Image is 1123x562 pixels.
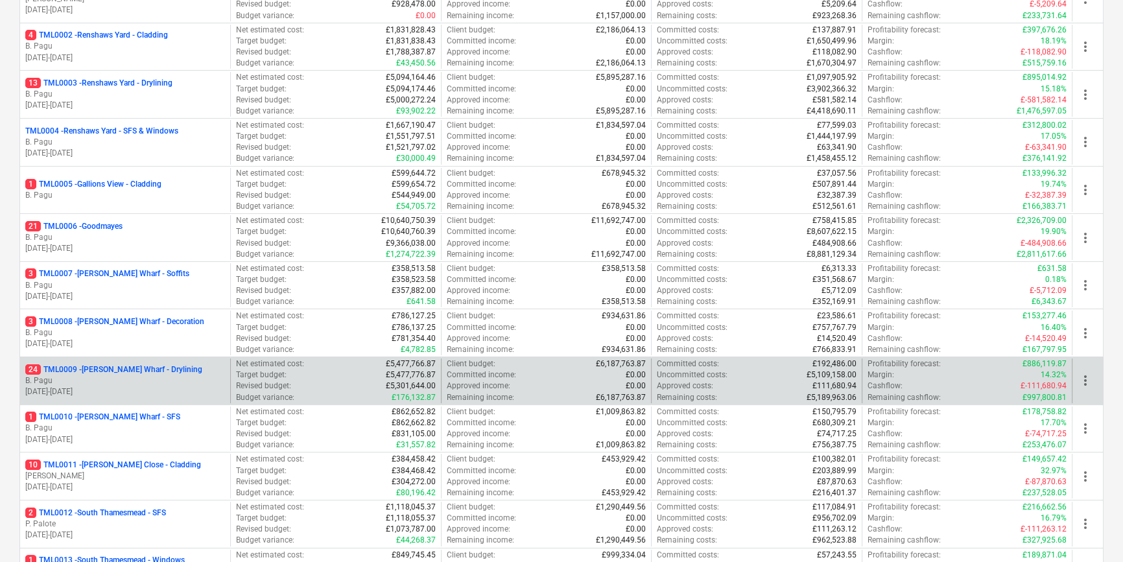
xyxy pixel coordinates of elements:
[868,25,941,36] p: Profitability forecast :
[1078,277,1093,293] span: more_vert
[1078,469,1093,484] span: more_vert
[868,168,941,179] p: Profitability forecast :
[1021,238,1067,249] p: £-484,908.66
[868,142,903,153] p: Cashflow :
[1017,249,1067,260] p: £2,811,617.66
[236,226,287,237] p: Target budget :
[657,131,727,142] p: Uncommitted costs :
[1023,25,1067,36] p: £397,676.26
[236,120,304,131] p: Net estimated cost :
[25,221,123,232] p: TML0006 - Goodmayes
[396,201,436,212] p: £54,705.72
[1041,322,1067,333] p: 16.40%
[25,179,225,201] div: 1TML0005 -Gallions View - CladdingB. Pagu
[868,179,894,190] p: Margin :
[447,10,514,21] p: Remaining income :
[657,168,719,179] p: Committed costs :
[626,285,646,296] p: £0.00
[25,412,36,422] span: 1
[591,249,646,260] p: £11,692,747.00
[657,310,719,322] p: Committed costs :
[25,327,225,338] p: B. Pagu
[25,268,225,301] div: 3TML0007 -[PERSON_NAME] Wharf - SoffitsB. Pagu[DATE]-[DATE]
[657,333,713,344] p: Approved costs :
[447,153,514,164] p: Remaining income :
[447,226,516,237] p: Committed income :
[236,344,294,355] p: Budget variance :
[812,201,857,212] p: £512,561.61
[626,190,646,201] p: £0.00
[1078,325,1093,341] span: more_vert
[626,95,646,106] p: £0.00
[657,120,719,131] p: Committed costs :
[807,153,857,164] p: £1,458,455.12
[1023,58,1067,69] p: £515,759.16
[807,249,857,260] p: £8,881,129.34
[25,482,225,493] p: [DATE] - [DATE]
[25,53,225,64] p: [DATE] - [DATE]
[812,25,857,36] p: £137,887.91
[416,10,436,21] p: £0.00
[868,215,941,226] p: Profitability forecast :
[1017,215,1067,226] p: £2,326,709.00
[1023,10,1067,21] p: £233,731.64
[236,249,294,260] p: Budget variance :
[1021,47,1067,58] p: £-118,082.90
[236,10,294,21] p: Budget variance :
[25,30,225,63] div: 4TML0002 -Renshaws Yard - CladdingB. Pagu[DATE]-[DATE]
[25,41,225,52] p: B. Pagu
[812,215,857,226] p: £758,415.85
[386,142,436,153] p: £1,521,797.02
[1078,39,1093,54] span: more_vert
[812,10,857,21] p: £923,268.36
[236,190,291,201] p: Revised budget :
[1058,500,1123,562] iframe: Chat Widget
[657,142,713,153] p: Approved costs :
[868,120,941,131] p: Profitability forecast :
[626,333,646,344] p: £0.00
[386,84,436,95] p: £5,094,174.46
[868,201,941,212] p: Remaining cashflow :
[25,179,161,190] p: TML0005 - Gallions View - Cladding
[1045,274,1067,285] p: 0.18%
[1025,190,1067,201] p: £-32,387.39
[25,221,225,254] div: 21TML0006 -GoodmayesB. Pagu[DATE]-[DATE]
[1032,296,1067,307] p: £6,343.67
[25,221,41,231] span: 21
[447,106,514,117] p: Remaining income :
[236,285,291,296] p: Revised budget :
[447,310,495,322] p: Client budget :
[657,249,717,260] p: Remaining costs :
[25,508,36,518] span: 2
[236,238,291,249] p: Revised budget :
[392,263,436,274] p: £358,513.58
[657,47,713,58] p: Approved costs :
[596,153,646,164] p: £1,834,597.04
[626,36,646,47] p: £0.00
[25,508,225,541] div: 2TML0012 -South Thamesmead - SFSP. Palote[DATE]-[DATE]
[596,25,646,36] p: £2,186,064.13
[1041,179,1067,190] p: 19.74%
[386,72,436,83] p: £5,094,164.46
[807,106,857,117] p: £4,418,690.11
[812,274,857,285] p: £351,568.67
[407,296,436,307] p: £641.58
[626,179,646,190] p: £0.00
[236,106,294,117] p: Budget variance :
[657,215,719,226] p: Committed costs :
[602,296,646,307] p: £358,513.58
[25,508,166,519] p: TML0012 - South Thamesmead - SFS
[396,106,436,117] p: £93,902.22
[447,296,514,307] p: Remaining income :
[868,285,903,296] p: Cashflow :
[25,519,225,530] p: P. Palote
[25,460,41,470] span: 10
[1078,134,1093,150] span: more_vert
[447,120,495,131] p: Client budget :
[392,322,436,333] p: £786,137.25
[657,179,727,190] p: Uncommitted costs :
[25,460,225,493] div: 10TML0011 -[PERSON_NAME] Close - Cladding[PERSON_NAME][DATE]-[DATE]
[236,296,294,307] p: Budget variance :
[868,95,903,106] p: Cashflow :
[25,316,36,327] span: 3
